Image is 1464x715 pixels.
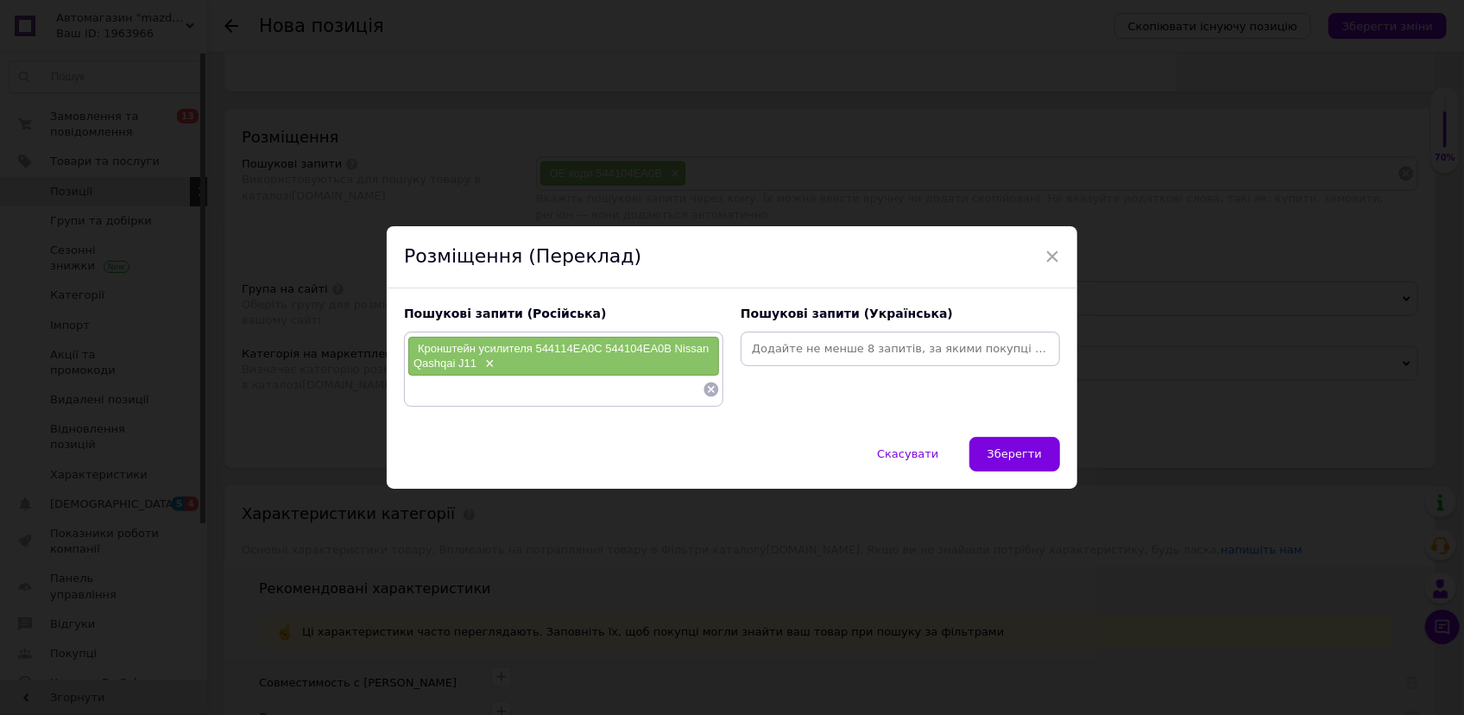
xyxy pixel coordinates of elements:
[988,447,1042,460] span: Зберегти
[404,307,607,320] span: Пошукові запити (Російська)
[859,437,956,471] button: Скасувати
[741,307,953,320] span: Пошукові запити (Українська)
[413,342,709,370] span: Кронштейн усилителя 544114EA0C 544104EA0B Nissan Qashqai J11
[877,447,938,460] span: Скасувати
[1044,242,1060,271] span: ×
[969,437,1060,471] button: Зберегти
[387,226,1077,288] div: Розміщення (Переклад)
[744,336,1057,362] input: Додайте не менше 8 запитів, за якими покупці шукатимуть товар
[481,357,495,371] span: ×
[17,17,899,54] body: Редактор, E1650784-2B61-4672-9AF6-4D8123FDEF4D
